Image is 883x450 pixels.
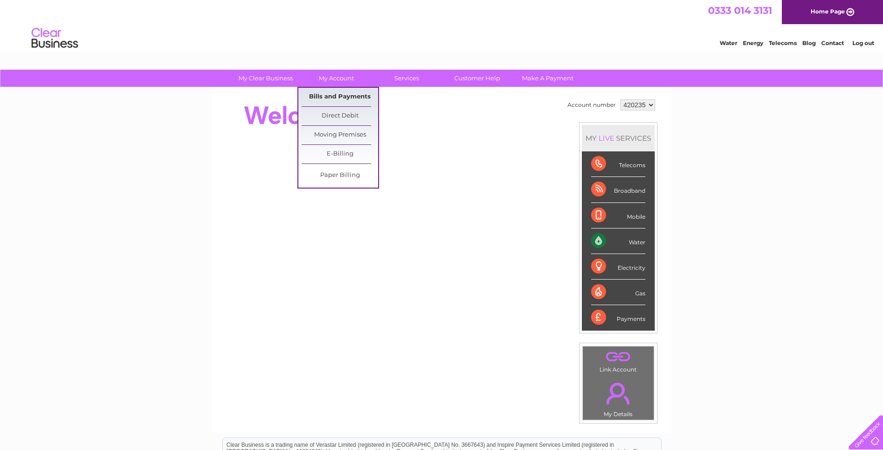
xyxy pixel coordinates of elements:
[302,107,378,125] a: Direct Debit
[720,39,737,46] a: Water
[302,166,378,185] a: Paper Billing
[302,88,378,106] a: Bills and Payments
[769,39,797,46] a: Telecoms
[582,346,654,375] td: Link Account
[31,24,78,52] img: logo.png
[708,5,772,16] a: 0333 014 3131
[582,125,655,151] div: MY SERVICES
[802,39,816,46] a: Blog
[585,377,651,410] a: .
[591,177,645,202] div: Broadband
[227,70,304,87] a: My Clear Business
[591,151,645,177] div: Telecoms
[582,375,654,420] td: My Details
[368,70,445,87] a: Services
[585,349,651,365] a: .
[565,97,618,113] td: Account number
[509,70,586,87] a: Make A Payment
[302,126,378,144] a: Moving Premises
[591,254,645,280] div: Electricity
[597,134,616,143] div: LIVE
[591,280,645,305] div: Gas
[302,145,378,163] a: E-Billing
[223,5,661,45] div: Clear Business is a trading name of Verastar Limited (registered in [GEOGRAPHIC_DATA] No. 3667643...
[821,39,844,46] a: Contact
[852,39,874,46] a: Log out
[591,228,645,254] div: Water
[743,39,763,46] a: Energy
[298,70,374,87] a: My Account
[591,305,645,330] div: Payments
[439,70,516,87] a: Customer Help
[591,203,645,228] div: Mobile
